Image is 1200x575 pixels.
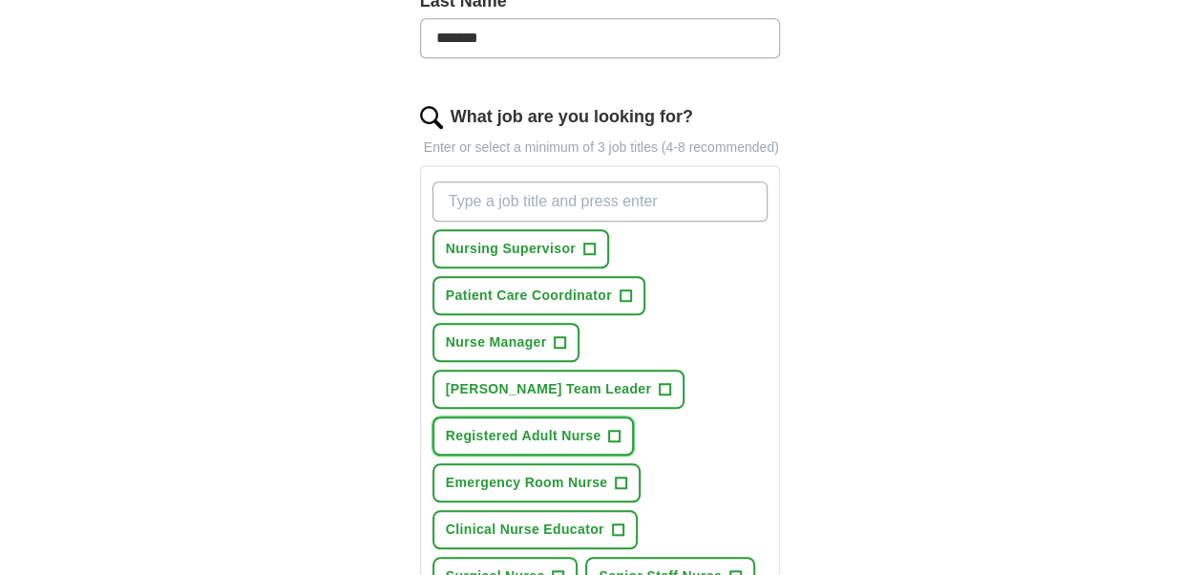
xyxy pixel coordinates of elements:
[446,426,601,446] span: Registered Adult Nurse
[420,106,443,129] img: search.png
[446,520,604,540] span: Clinical Nurse Educator
[432,229,609,268] button: Nursing Supervisor
[420,138,781,158] p: Enter or select a minimum of 3 job titles (4-8 recommended)
[432,323,580,362] button: Nurse Manager
[446,239,576,259] span: Nursing Supervisor
[446,473,608,493] span: Emergency Room Nurse
[432,416,635,456] button: Registered Adult Nurse
[432,510,638,549] button: Clinical Nurse Educator
[446,286,612,306] span: Patient Care Coordinator
[432,181,768,222] input: Type a job title and press enter
[446,332,547,352] span: Nurse Manager
[432,463,642,502] button: Emergency Room Nurse
[432,370,684,409] button: [PERSON_NAME] Team Leader
[432,276,645,315] button: Patient Care Coordinator
[451,104,693,130] label: What job are you looking for?
[446,379,651,399] span: [PERSON_NAME] Team Leader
